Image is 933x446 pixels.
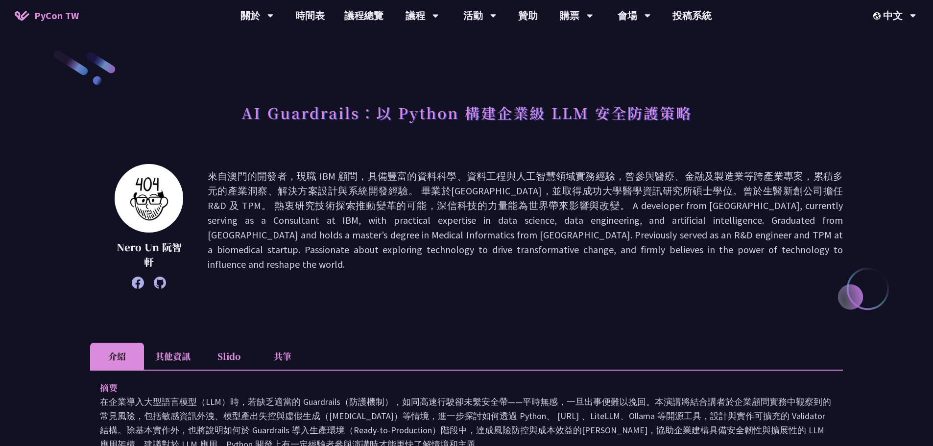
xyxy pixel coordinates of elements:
[115,164,183,233] img: Nero Un 阮智軒
[208,169,843,284] p: 來自澳門的開發者，現職 IBM 顧問，具備豐富的資料科學、資料工程與人工智慧領域實務經驗，曾參與醫療、金融及製造業等跨產業專案，累積多元的產業洞察、解決方案設計與系統開發經驗。 畢業於[GEOG...
[256,343,310,370] li: 共筆
[90,343,144,370] li: 介紹
[202,343,256,370] li: Slido
[144,343,202,370] li: 其他資訊
[241,98,692,127] h1: AI Guardrails：以 Python 構建企業級 LLM 安全防護策略
[873,12,883,20] img: Locale Icon
[115,240,183,269] p: Nero Un 阮智軒
[100,380,813,395] p: 摘要
[5,3,89,28] a: PyCon TW
[15,11,29,21] img: Home icon of PyCon TW 2025
[34,8,79,23] span: PyCon TW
